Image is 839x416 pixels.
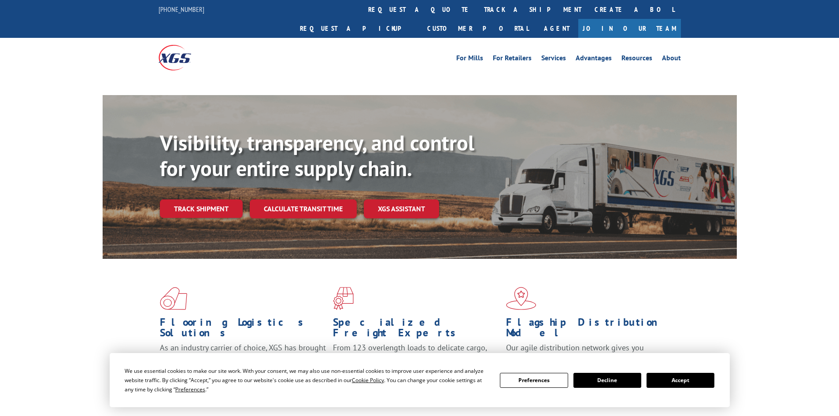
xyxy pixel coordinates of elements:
h1: Specialized Freight Experts [333,317,499,342]
div: Cookie Consent Prompt [110,353,730,407]
span: As an industry carrier of choice, XGS has brought innovation and dedication to flooring logistics... [160,342,326,374]
span: Cookie Policy [352,376,384,384]
img: xgs-icon-total-supply-chain-intelligence-red [160,287,187,310]
a: Resources [621,55,652,64]
h1: Flooring Logistics Solutions [160,317,326,342]
a: Services [541,55,566,64]
a: Join Our Team [578,19,681,38]
img: xgs-icon-flagship-distribution-model-red [506,287,536,310]
span: Our agile distribution network gives you nationwide inventory management on demand. [506,342,668,363]
button: Accept [647,373,714,388]
h1: Flagship Distribution Model [506,317,673,342]
img: xgs-icon-focused-on-flooring-red [333,287,354,310]
a: Agent [535,19,578,38]
div: We use essential cookies to make our site work. With your consent, we may also use non-essential ... [125,366,489,394]
a: [PHONE_NUMBER] [159,5,204,14]
button: Preferences [500,373,568,388]
a: Advantages [576,55,612,64]
a: For Mills [456,55,483,64]
a: Track shipment [160,199,243,218]
a: Customer Portal [421,19,535,38]
a: XGS ASSISTANT [364,199,439,218]
a: Calculate transit time [250,199,357,218]
p: From 123 overlength loads to delicate cargo, our experienced staff knows the best way to move you... [333,342,499,382]
b: Visibility, transparency, and control for your entire supply chain. [160,129,474,182]
a: About [662,55,681,64]
a: Request a pickup [293,19,421,38]
span: Preferences [175,386,205,393]
a: For Retailers [493,55,532,64]
button: Decline [573,373,641,388]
